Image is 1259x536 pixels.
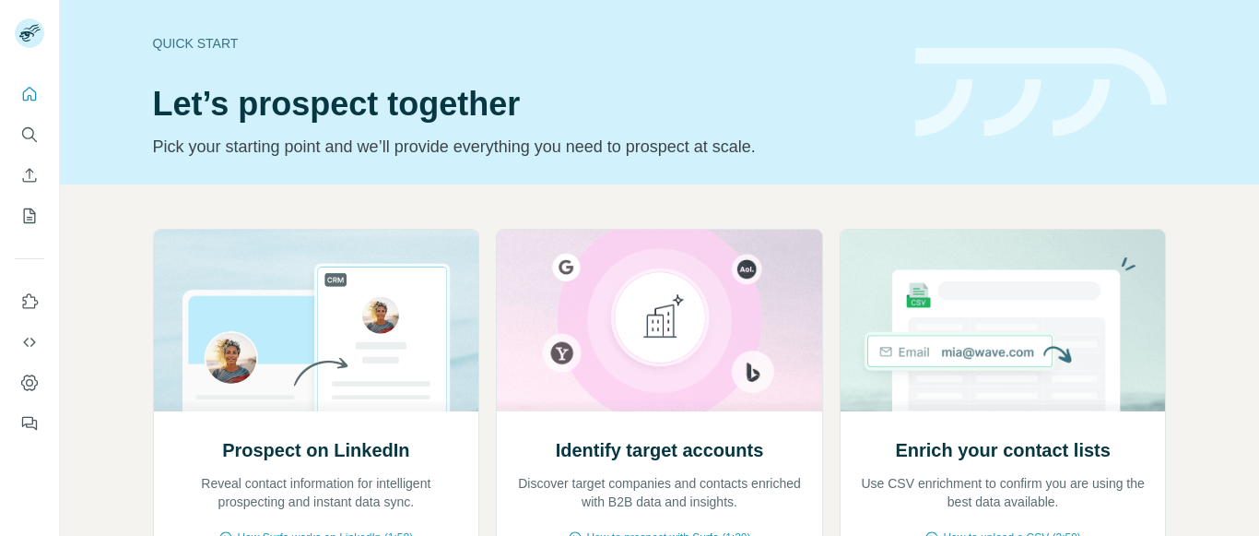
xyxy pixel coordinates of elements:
img: Identify target accounts [496,230,823,411]
button: Dashboard [15,366,44,399]
p: Use CSV enrichment to confirm you are using the best data available. [859,474,1147,511]
div: Quick start [153,34,893,53]
button: Quick start [15,77,44,111]
button: Use Surfe API [15,326,44,359]
h1: Let’s prospect together [153,86,893,123]
p: Discover target companies and contacts enriched with B2B data and insights. [515,474,804,511]
p: Reveal contact information for intelligent prospecting and instant data sync. [172,474,461,511]
img: Prospect on LinkedIn [153,230,480,411]
h2: Prospect on LinkedIn [222,437,409,463]
h2: Identify target accounts [556,437,764,463]
button: Use Surfe on LinkedIn [15,285,44,318]
img: Enrich your contact lists [840,230,1167,411]
button: Feedback [15,407,44,440]
img: banner [915,48,1167,137]
h2: Enrich your contact lists [895,437,1110,463]
button: Enrich CSV [15,159,44,192]
p: Pick your starting point and we’ll provide everything you need to prospect at scale. [153,134,893,160]
button: Search [15,118,44,151]
button: My lists [15,199,44,232]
